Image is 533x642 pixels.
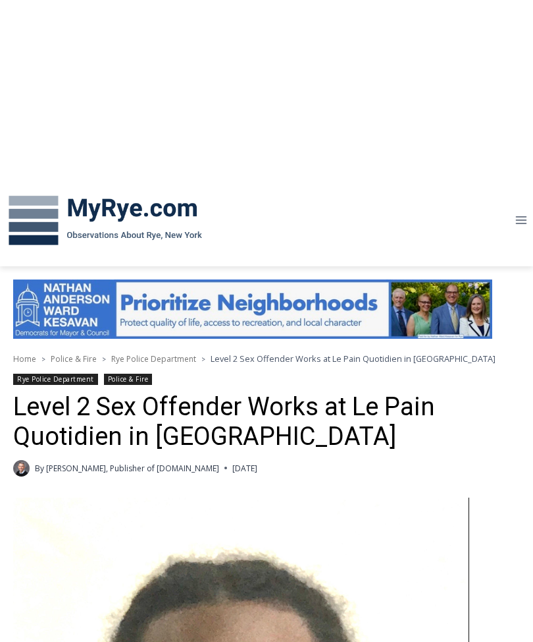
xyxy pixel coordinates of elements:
nav: Breadcrumbs [13,352,520,365]
span: > [201,355,205,364]
span: Level 2 Sex Offender Works at Le Pain Quotidien in [GEOGRAPHIC_DATA] [211,353,495,365]
a: Author image [13,460,30,477]
a: [PERSON_NAME], Publisher of [DOMAIN_NAME] [46,463,219,474]
a: Home [13,353,36,365]
a: Rye Police Department [13,374,98,385]
span: By [35,462,44,475]
span: > [41,355,45,364]
a: Rye Police Department [111,353,196,365]
time: [DATE] [232,462,257,475]
button: Open menu [509,210,533,231]
span: > [102,355,106,364]
h1: Level 2 Sex Offender Works at Le Pain Quotidien in [GEOGRAPHIC_DATA] [13,392,520,452]
a: Police & Fire [104,374,153,385]
a: Police & Fire [51,353,97,365]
